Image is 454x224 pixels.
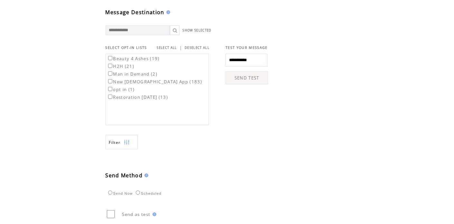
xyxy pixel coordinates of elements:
input: H2H (21) [108,64,112,68]
label: Scheduled [134,191,162,195]
img: filters.png [124,135,130,150]
label: Man in Demand (2) [107,71,158,77]
label: New [DEMOGRAPHIC_DATA] App (183) [107,79,202,85]
span: | [180,45,182,51]
span: Send as test [122,211,151,217]
img: help.gif [164,10,170,14]
input: Send Now [108,191,112,195]
span: SELECT OPT-IN LISTS [106,45,147,50]
input: Beauty 4 Ashes (19) [108,56,112,60]
a: SEND TEST [226,71,268,84]
img: help.gif [143,173,148,177]
input: Scheduled [136,191,140,195]
a: DESELECT ALL [185,46,209,50]
label: Restoration [DATE] (13) [107,94,168,100]
a: SELECT ALL [157,46,177,50]
label: H2H (21) [107,63,134,69]
img: help.gif [151,212,156,216]
label: Send Now [107,191,133,195]
input: opt in (1) [108,87,112,91]
span: Message Destination [106,9,164,16]
label: Beauty 4 Ashes (19) [107,56,160,61]
span: Show filters [109,140,121,145]
a: SHOW SELECTED [183,28,212,33]
label: opt in (1) [107,87,135,92]
span: TEST YOUR MESSAGE [226,45,268,50]
input: Restoration [DATE] (13) [108,95,112,99]
input: New [DEMOGRAPHIC_DATA] App (183) [108,79,112,83]
span: Send Method [106,172,143,179]
a: Filter [106,135,138,149]
input: Man in Demand (2) [108,71,112,76]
